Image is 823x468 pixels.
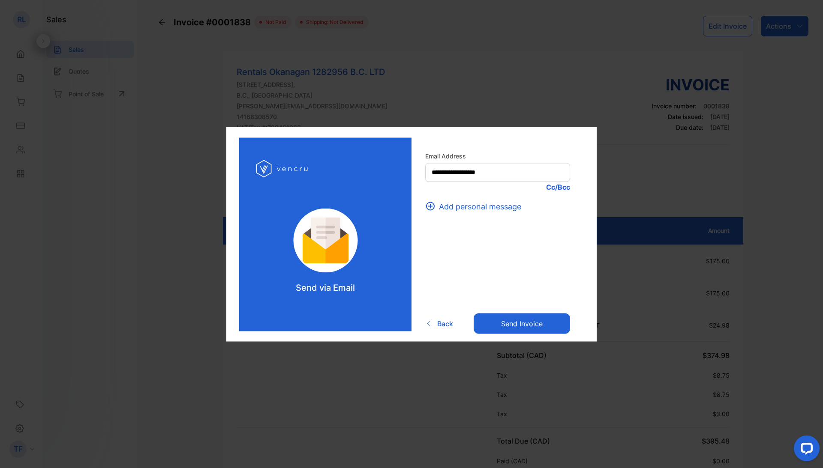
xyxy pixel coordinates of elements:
img: log [282,208,369,272]
button: Send invoice [474,313,570,334]
span: Add personal message [439,200,521,212]
p: Send via Email [296,281,355,294]
label: Email Address [425,151,570,160]
span: Back [437,319,453,329]
button: Add personal message [425,200,526,212]
img: log [256,155,310,182]
iframe: LiveChat chat widget [787,432,823,468]
p: Cc/Bcc [425,182,570,192]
